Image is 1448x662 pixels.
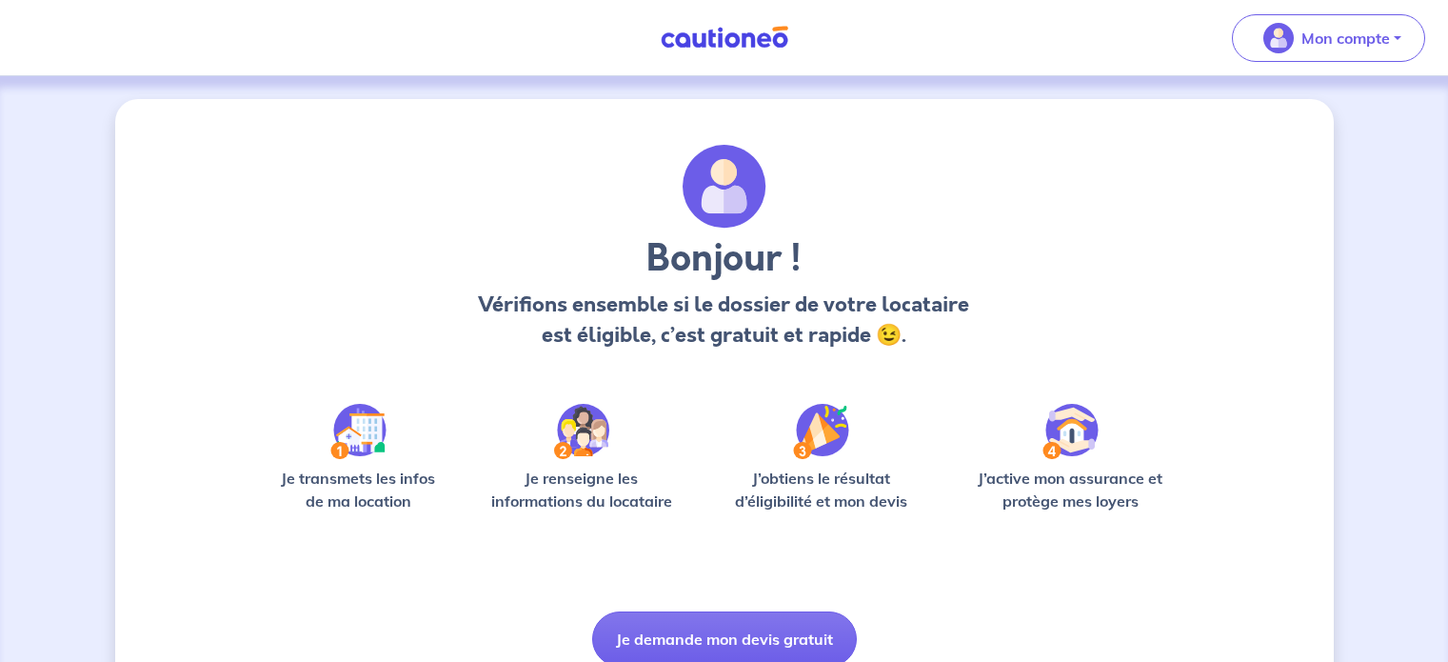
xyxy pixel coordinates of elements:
[1232,14,1425,62] button: illu_account_valid_menu.svgMon compte
[554,404,609,459] img: /static/c0a346edaed446bb123850d2d04ad552/Step-2.svg
[268,467,449,512] p: Je transmets les infos de ma location
[330,404,387,459] img: /static/90a569abe86eec82015bcaae536bd8e6/Step-1.svg
[1263,23,1294,53] img: illu_account_valid_menu.svg
[480,467,684,512] p: Je renseigne les informations du locataire
[714,467,929,512] p: J’obtiens le résultat d’éligibilité et mon devis
[1301,27,1390,50] p: Mon compte
[653,26,796,50] img: Cautioneo
[960,467,1181,512] p: J’active mon assurance et protège mes loyers
[683,145,766,229] img: archivate
[473,290,975,351] p: Vérifions ensemble si le dossier de votre locataire est éligible, c’est gratuit et rapide 😉.
[1042,404,1099,459] img: /static/bfff1cf634d835d9112899e6a3df1a5d/Step-4.svg
[793,404,849,459] img: /static/f3e743aab9439237c3e2196e4328bba9/Step-3.svg
[473,236,975,282] h3: Bonjour !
